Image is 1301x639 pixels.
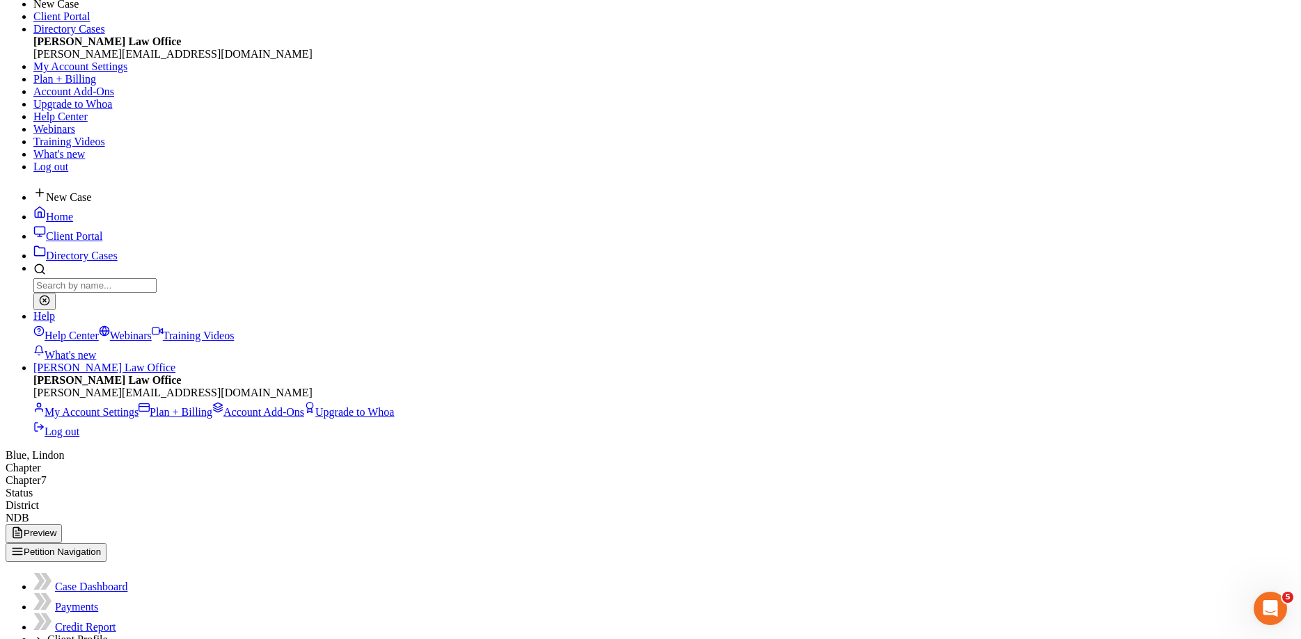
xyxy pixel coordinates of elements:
a: What's new [33,148,85,160]
span: 7 [41,474,47,486]
input: Search by name... [33,278,157,293]
a: Training Videos [33,136,105,147]
a: Log out [33,426,79,437]
a: Plan + Billing [139,406,212,418]
a: Help Center [33,111,88,122]
span: 5 [1282,592,1293,603]
a: Directory Cases [33,250,118,261]
a: Training Videos [152,330,235,341]
iframe: Intercom live chat [1254,592,1287,625]
div: Chapter [6,474,1295,487]
a: Account Add-Ons [212,406,304,418]
div: Status [6,487,1295,499]
span: Blue, Lindon [6,449,64,461]
strong: [PERSON_NAME] Law Office [33,35,181,47]
button: Petition Navigation [6,543,107,562]
a: What's new [33,349,96,361]
a: Account Add-Ons [33,86,114,97]
a: Help [33,310,55,322]
a: [PERSON_NAME] Law Office [33,362,175,373]
a: My Account Settings [33,406,139,418]
div: Chapter [6,462,1295,474]
a: Directory Cases [33,23,105,35]
a: Case Dashboard [55,581,127,592]
a: Upgrade to Whoa [33,98,112,110]
a: Help Center [33,330,99,341]
div: [PERSON_NAME] Law Office [33,374,1295,438]
strong: [PERSON_NAME] Law Office [33,374,181,386]
a: Credit Report [55,621,116,633]
a: Payments [55,601,98,613]
a: Webinars [33,123,75,135]
div: NDB [6,512,1295,524]
a: Webinars [99,330,152,341]
button: Preview [6,524,62,543]
span: New Case [46,191,91,203]
span: [PERSON_NAME][EMAIL_ADDRESS][DOMAIN_NAME] [33,387,313,398]
a: Upgrade to Whoa [304,406,394,418]
a: Log out [33,161,68,172]
span: [PERSON_NAME][EMAIL_ADDRESS][DOMAIN_NAME] [33,48,313,60]
a: Plan + Billing [33,73,96,85]
div: Help [33,323,1295,362]
a: Client Portal [33,10,90,22]
a: Client Portal [33,230,102,242]
a: My Account Settings [33,60,127,72]
a: Home [33,211,73,223]
div: District [6,499,1295,512]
